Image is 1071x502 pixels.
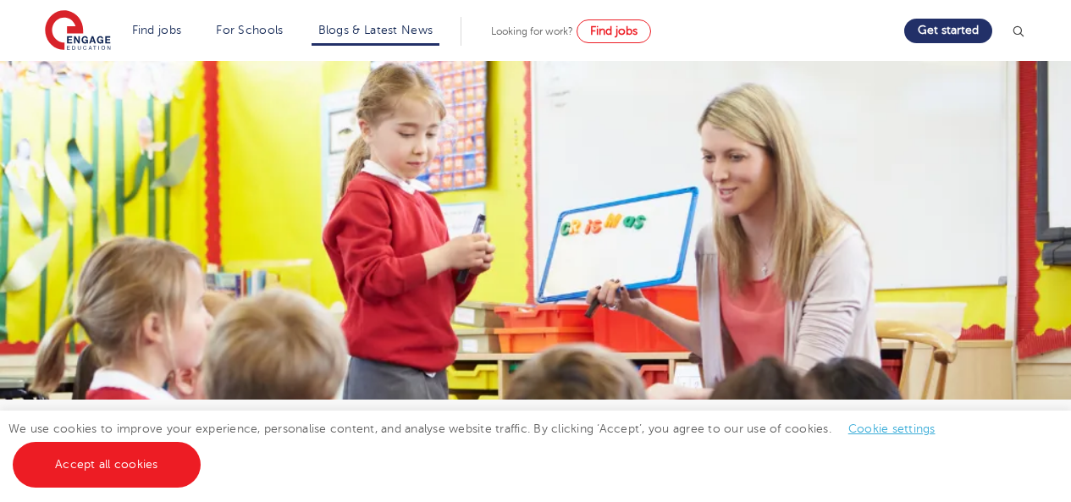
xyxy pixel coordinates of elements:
span: Find jobs [590,25,638,37]
a: Find jobs [577,19,651,43]
span: We use cookies to improve your experience, personalise content, and analyse website traffic. By c... [8,422,952,471]
a: Accept all cookies [13,442,201,488]
img: Engage Education [45,10,111,52]
a: Find jobs [132,24,182,36]
a: Get started [904,19,992,43]
a: Cookie settings [848,422,936,435]
span: Looking for work? [491,25,573,37]
a: For Schools [216,24,283,36]
a: Blogs & Latest News [318,24,433,36]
